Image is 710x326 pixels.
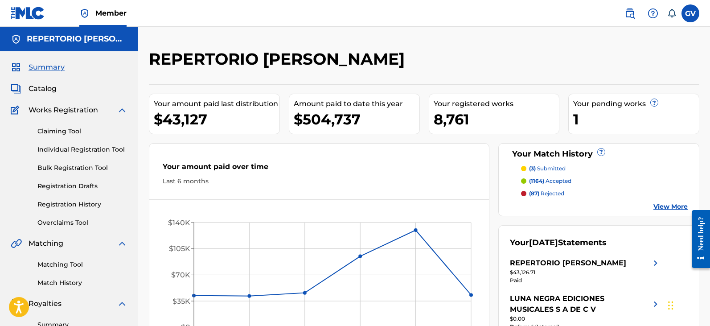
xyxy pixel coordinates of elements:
div: Your Statements [510,237,607,249]
div: Arrastrar [668,292,673,319]
div: 8,761 [434,109,559,129]
p: rejected [529,190,564,198]
a: Registration History [37,200,127,209]
p: accepted [529,177,571,185]
img: Works Registration [11,105,22,116]
a: Overclaims Tool [37,218,127,227]
h5: REPERTORIO VEGA [27,34,127,44]
tspan: $70K [171,271,190,279]
a: Matching Tool [37,260,127,269]
img: expand [117,298,127,309]
span: Matching [29,238,63,249]
img: Royalties [11,298,21,309]
span: [DATE] [529,238,558,248]
img: Catalog [11,83,21,94]
tspan: $35K [172,297,190,305]
span: (1164) [529,177,544,184]
iframe: Resource Center [685,203,710,275]
h2: REPERTORIO [PERSON_NAME] [149,49,409,69]
span: Catalog [29,83,57,94]
span: Royalties [29,298,62,309]
a: (87) rejected [521,190,688,198]
div: Paid [510,276,661,285]
div: Help [644,4,662,22]
span: Summary [29,62,65,73]
tspan: $105K [169,244,190,253]
div: Last 6 months [163,177,476,186]
div: Your amount paid over time [163,161,476,177]
img: MLC Logo [11,7,45,20]
span: Works Registration [29,105,98,116]
tspan: $140K [168,219,190,227]
a: Claiming Tool [37,127,127,136]
a: (3) submitted [521,165,688,173]
a: Registration Drafts [37,182,127,191]
div: Your amount paid last distribution [154,99,279,109]
img: Matching [11,238,22,249]
img: expand [117,105,127,116]
img: expand [117,238,127,249]
p: submitted [529,165,566,173]
span: ? [651,99,658,106]
span: Member [95,8,127,18]
div: User Menu [681,4,699,22]
div: LUNA NEGRA EDICIONES MUSICALES S A DE C V [510,293,650,315]
span: (3) [529,165,536,172]
div: Notifications [667,9,676,18]
a: Match History [37,278,127,288]
img: Summary [11,62,21,73]
a: REPERTORIO [PERSON_NAME]right chevron icon$43,126.71Paid [510,258,661,285]
img: Accounts [11,34,21,45]
a: Public Search [621,4,639,22]
div: 1 [573,109,699,129]
div: Amount paid to date this year [294,99,419,109]
a: Individual Registration Tool [37,145,127,154]
div: Your pending works [573,99,699,109]
a: SummarySummary [11,62,65,73]
div: Your registered works [434,99,559,109]
a: View More [653,202,688,211]
div: $0.00 [510,315,661,323]
div: $504,737 [294,109,419,129]
div: Your Match History [510,148,688,160]
div: Widget de chat [665,283,710,326]
span: ? [598,149,605,156]
iframe: Chat Widget [665,283,710,326]
img: right chevron icon [650,293,661,315]
a: (1164) accepted [521,177,688,185]
img: search [624,8,635,19]
span: (87) [529,190,539,197]
img: help [648,8,658,19]
a: CatalogCatalog [11,83,57,94]
div: REPERTORIO [PERSON_NAME] [510,258,626,268]
a: Bulk Registration Tool [37,163,127,173]
img: Top Rightsholder [79,8,90,19]
div: $43,127 [154,109,279,129]
div: $43,126.71 [510,268,661,276]
img: right chevron icon [650,258,661,268]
